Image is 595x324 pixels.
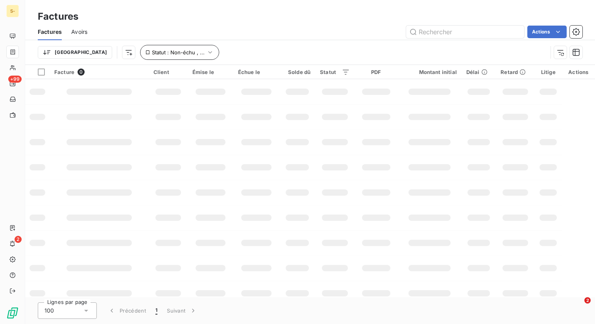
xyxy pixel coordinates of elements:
span: Avoirs [71,28,87,36]
span: 2 [15,236,22,243]
div: Échue le [238,69,275,75]
span: 2 [584,297,591,304]
div: Actions [567,69,590,75]
input: Rechercher [406,26,524,38]
div: Émise le [192,69,229,75]
div: Statut [320,69,350,75]
iframe: Intercom live chat [568,297,587,316]
span: 1 [155,307,157,315]
div: S- [6,5,19,17]
span: Statut : Non-échu , ... [152,49,205,56]
div: Solde dû [284,69,310,75]
div: Client [153,69,183,75]
div: Litige [540,69,557,75]
button: Suivant [162,302,202,319]
img: Logo LeanPay [6,307,19,319]
div: Délai [466,69,491,75]
button: Actions [527,26,567,38]
div: Montant initial [403,69,457,75]
span: 100 [44,307,54,315]
div: PDF [359,69,393,75]
button: [GEOGRAPHIC_DATA] [38,46,112,59]
span: Facture [54,69,74,75]
button: 1 [151,302,162,319]
span: Factures [38,28,62,36]
button: Statut : Non-échu , ... [140,45,219,60]
button: Précédent [103,302,151,319]
span: 0 [78,69,85,76]
h3: Factures [38,9,78,24]
div: Retard [501,69,530,75]
span: +99 [8,76,22,83]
